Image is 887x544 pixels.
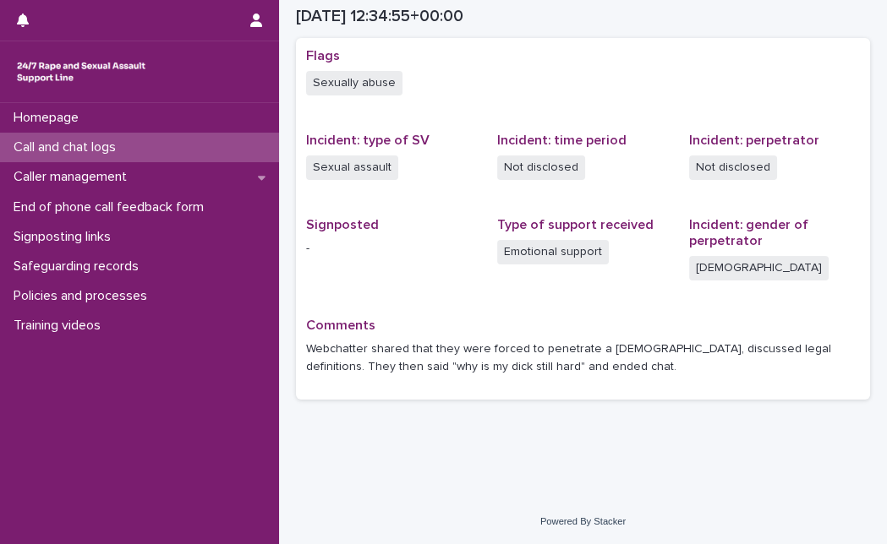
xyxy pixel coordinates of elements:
[689,218,808,248] span: Incident: gender of perpetrator
[306,318,375,332] span: Comments
[7,258,152,275] p: Safeguarding records
[306,155,398,180] span: Sexual assault
[689,256,829,280] span: [DEMOGRAPHIC_DATA]
[7,199,217,215] p: End of phone call feedback form
[497,240,609,264] span: Emotional support
[7,318,114,334] p: Training videos
[306,340,860,376] p: Webchatter shared that they were forced to penetrate a [DEMOGRAPHIC_DATA], discussed legal defini...
[497,155,585,180] span: Not disclosed
[306,240,477,258] p: -
[497,133,627,147] span: Incident: time period
[7,169,140,185] p: Caller management
[306,133,430,147] span: Incident: type of SV
[7,139,129,155] p: Call and chat logs
[497,218,654,231] span: Type of support received
[689,133,819,147] span: Incident: perpetrator
[306,49,340,63] span: Flags
[14,55,149,89] img: rhQMoQhaT3yELyF149Cw
[306,218,379,231] span: Signposted
[306,71,402,95] span: Sexually abuse
[7,229,124,245] p: Signposting links
[296,7,463,26] h2: [DATE] 12:34:55+00:00
[689,155,777,180] span: Not disclosed
[7,288,161,304] p: Policies and processes
[540,516,626,526] a: Powered By Stacker
[7,110,92,126] p: Homepage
